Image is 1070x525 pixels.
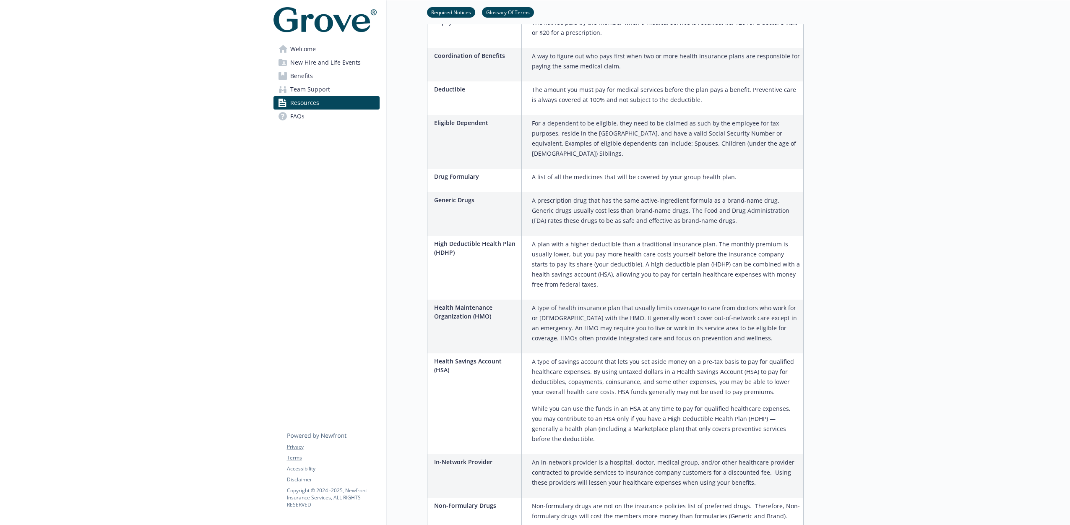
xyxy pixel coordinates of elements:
[532,239,800,290] p: A plan with a higher deductible than a traditional insurance plan. The monthly premium is usually...
[290,110,305,123] span: FAQs
[532,18,800,38] p: The flat fee paid by the member when a medical service is received, i.e. $20 for a doctor's visit...
[287,487,379,508] p: Copyright © 2024 - 2025 , Newfront Insurance Services, ALL RIGHTS RESERVED
[287,465,379,473] a: Accessibility
[434,118,518,127] p: Eligible Dependent
[434,501,518,510] p: Non-Formulary Drugs
[427,8,475,16] a: Required Notices
[273,42,380,56] a: Welcome
[532,118,800,159] p: For a dependent to be eligible, they need to be claimed as such by the employee for tax purposes,...
[273,110,380,123] a: FAQs
[434,196,518,204] p: Generic Drugs
[532,404,800,444] p: While you can use the funds in an HSA at any time to pay for qualified healthcare expenses, you m...
[532,85,800,105] p: The amount you must pay for medical services before the plan pays a benefit. Preventive care is a...
[434,51,518,60] p: Coordination of Benefits
[434,239,518,257] p: High Deductible Health Plan (HDHP)
[532,172,737,182] p: A list of all the medicines that will be covered by your group health plan.
[434,85,518,94] p: Deductible
[287,454,379,462] a: Terms
[290,83,330,96] span: Team Support
[532,51,800,71] p: A way to figure out who pays first when two or more health insurance plans are responsible for pa...
[273,69,380,83] a: Benefits
[290,56,361,69] span: New Hire and Life Events
[532,357,800,397] p: A type of savings account that lets you set aside money on a pre-tax basis to pay for qualified h...
[434,172,518,181] p: Drug Formulary
[290,69,313,83] span: Benefits
[290,42,316,56] span: Welcome
[434,357,518,374] p: Health Savings Account (HSA)
[273,83,380,96] a: Team Support
[434,457,518,466] p: In-Network Provider
[532,501,800,521] p: Non-formulary drugs are not on the insurance policies list of preferred drugs. Therefore, Non-for...
[273,56,380,69] a: New Hire and Life Events
[290,96,319,110] span: Resources
[532,303,800,343] p: A type of health insurance plan that usually limits coverage to care from doctors who work for or...
[287,443,379,451] a: Privacy
[482,8,534,16] a: Glossary Of Terms
[532,457,800,488] p: An in-network provider is a hospital, doctor, medical group, and/or other healthcare provider con...
[273,96,380,110] a: Resources
[287,476,379,483] a: Disclaimer
[532,196,800,226] p: A prescription drug that has the same active-ingredient formula as a brand-name drug. Generic dru...
[434,303,518,321] p: Health Maintenance Organization (HMO)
